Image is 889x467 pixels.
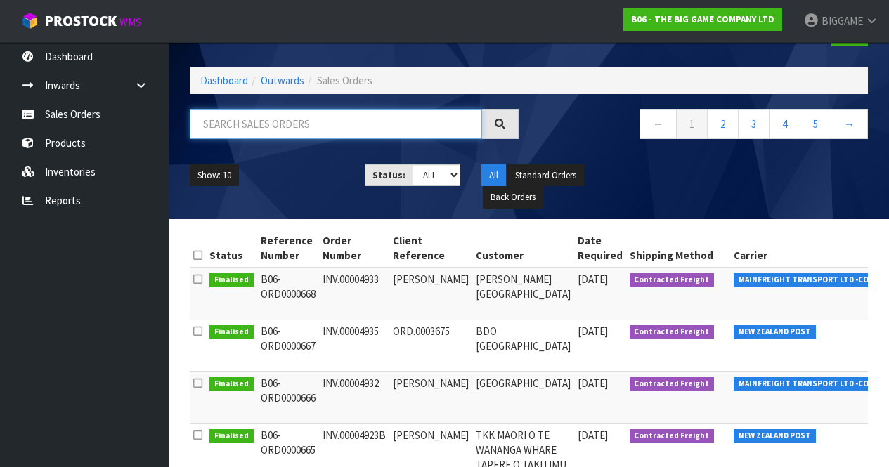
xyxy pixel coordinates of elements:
th: Date Required [574,230,626,268]
strong: B06 - THE BIG GAME COMPANY LTD [631,13,774,25]
img: cube-alt.png [21,12,39,29]
th: Client Reference [389,230,472,268]
td: [PERSON_NAME][GEOGRAPHIC_DATA] [472,268,574,320]
span: Finalised [209,429,254,443]
a: 3 [738,109,770,139]
th: Status [206,230,257,268]
a: 1 [676,109,708,139]
button: Show: 10 [190,164,239,187]
th: Order Number [319,230,389,268]
td: [PERSON_NAME] [389,268,472,320]
span: Contracted Freight [630,429,715,443]
span: Contracted Freight [630,377,715,391]
span: [DATE] [578,272,608,286]
span: Contracted Freight [630,273,715,287]
span: Finalised [209,325,254,339]
td: INV.00004935 [319,320,389,371]
a: → [831,109,868,139]
button: All [481,164,506,187]
a: Outwards [261,74,304,87]
a: 4 [769,109,800,139]
span: [DATE] [578,324,608,338]
span: ProStock [45,12,117,30]
span: [DATE] [578,376,608,390]
th: Customer [472,230,574,268]
span: NEW ZEALAND POST [734,429,816,443]
a: 5 [800,109,831,139]
td: ORD.0003675 [389,320,472,371]
span: BIGGAME [822,14,863,27]
td: INV.00004932 [319,371,389,423]
span: [DATE] [578,428,608,442]
small: WMS [119,15,141,29]
td: BDO [GEOGRAPHIC_DATA] [472,320,574,371]
td: INV.00004933 [319,268,389,320]
span: Sales Orders [317,74,372,87]
a: ← [640,109,677,139]
button: Back Orders [483,186,543,209]
span: Finalised [209,273,254,287]
th: Shipping Method [626,230,731,268]
td: B06-ORD0000668 [257,268,319,320]
a: Dashboard [200,74,248,87]
a: 2 [707,109,739,139]
td: B06-ORD0000667 [257,320,319,371]
strong: Status: [372,169,405,181]
span: Contracted Freight [630,325,715,339]
th: Reference Number [257,230,319,268]
nav: Page navigation [540,109,869,143]
span: NEW ZEALAND POST [734,325,816,339]
button: Standard Orders [507,164,584,187]
input: Search sales orders [190,109,482,139]
td: B06-ORD0000666 [257,371,319,423]
span: Finalised [209,377,254,391]
td: [GEOGRAPHIC_DATA] [472,371,574,423]
td: [PERSON_NAME] [389,371,472,423]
